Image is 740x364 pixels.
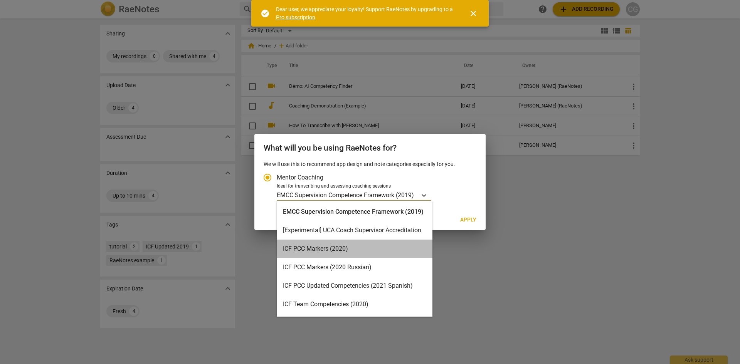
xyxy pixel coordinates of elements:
div: ICF Updated Competencies (2019 Japanese) [277,314,432,332]
h2: What will you be using RaeNotes for? [264,143,476,153]
p: We will use this to recommend app design and note categories especially for you. [264,160,476,168]
input: Ideal for transcribing and assessing coaching sessionsEMCC Supervision Competence Framework (2019) [415,191,416,199]
div: ICF Team Competencies (2020) [277,295,432,314]
div: [Experimental] UCA Coach Supervisor Accreditation [277,221,432,240]
button: Close [464,4,483,23]
div: Account type [264,168,476,201]
button: Apply [454,213,483,227]
span: Apply [460,216,476,224]
span: close [469,9,478,18]
p: EMCC Supervision Competence Framework (2019) [277,191,414,200]
a: Pro subscription [276,14,315,20]
span: check_circle [261,9,270,18]
div: ICF PCC Markers (2020) [277,240,432,258]
div: Dear user, we appreciate your loyalty! Support RaeNotes by upgrading to a [276,5,455,21]
div: Ideal for transcribing and assessing coaching sessions [277,183,474,190]
div: ICF PCC Markers (2020 Russian) [277,258,432,277]
span: Mentor Coaching [277,173,323,182]
div: ICF PCC Updated Competencies (2021 Spanish) [277,277,432,295]
div: EMCC Supervision Competence Framework (2019) [277,203,432,221]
